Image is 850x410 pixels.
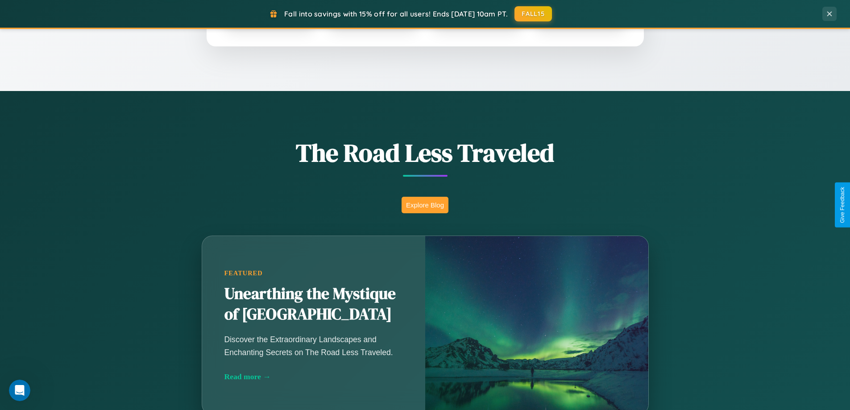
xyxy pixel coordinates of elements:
iframe: Intercom live chat [9,380,30,401]
div: Featured [224,269,403,277]
h1: The Road Less Traveled [158,136,693,170]
div: Read more → [224,372,403,381]
p: Discover the Extraordinary Landscapes and Enchanting Secrets on The Road Less Traveled. [224,333,403,358]
div: Give Feedback [839,187,846,223]
button: FALL15 [514,6,552,21]
button: Explore Blog [402,197,448,213]
span: Fall into savings with 15% off for all users! Ends [DATE] 10am PT. [284,9,508,18]
h2: Unearthing the Mystique of [GEOGRAPHIC_DATA] [224,284,403,325]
